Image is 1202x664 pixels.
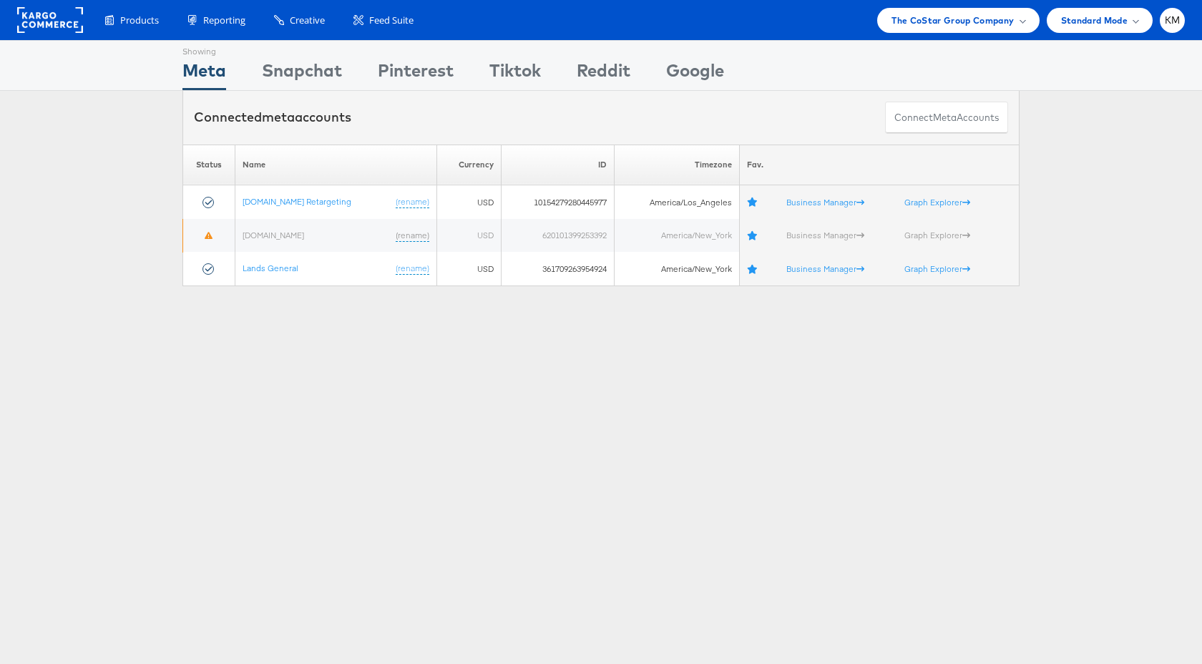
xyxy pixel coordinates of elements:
span: Creative [290,14,325,27]
a: Graph Explorer [904,197,970,207]
th: Name [235,145,437,185]
a: Lands General [243,263,298,273]
td: USD [437,252,502,285]
a: (rename) [396,263,429,275]
div: Showing [182,41,226,58]
div: Google [666,58,724,90]
td: USD [437,185,502,219]
span: KM [1165,16,1181,25]
a: Business Manager [786,263,864,274]
a: Business Manager [786,230,864,240]
a: (rename) [396,230,429,242]
td: 361709263954924 [502,252,615,285]
span: Reporting [203,14,245,27]
span: meta [933,111,957,125]
div: Pinterest [378,58,454,90]
div: Meta [182,58,226,90]
a: (rename) [396,196,429,208]
div: Snapchat [262,58,342,90]
span: Products [120,14,159,27]
span: meta [262,109,295,125]
a: Business Manager [786,197,864,207]
th: Status [183,145,235,185]
td: 10154279280445977 [502,185,615,219]
span: Standard Mode [1061,13,1128,28]
div: Tiktok [489,58,541,90]
a: Graph Explorer [904,230,970,240]
div: Connected accounts [194,108,351,127]
a: Graph Explorer [904,263,970,274]
span: Feed Suite [369,14,414,27]
td: America/New_York [615,252,740,285]
a: [DOMAIN_NAME] [243,230,304,240]
td: America/New_York [615,219,740,253]
span: The CoStar Group Company [891,13,1014,28]
th: Timezone [615,145,740,185]
div: Reddit [577,58,630,90]
td: America/Los_Angeles [615,185,740,219]
button: ConnectmetaAccounts [885,102,1008,134]
td: USD [437,219,502,253]
td: 620101399253392 [502,219,615,253]
th: ID [502,145,615,185]
a: [DOMAIN_NAME] Retargeting [243,196,351,207]
th: Currency [437,145,502,185]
